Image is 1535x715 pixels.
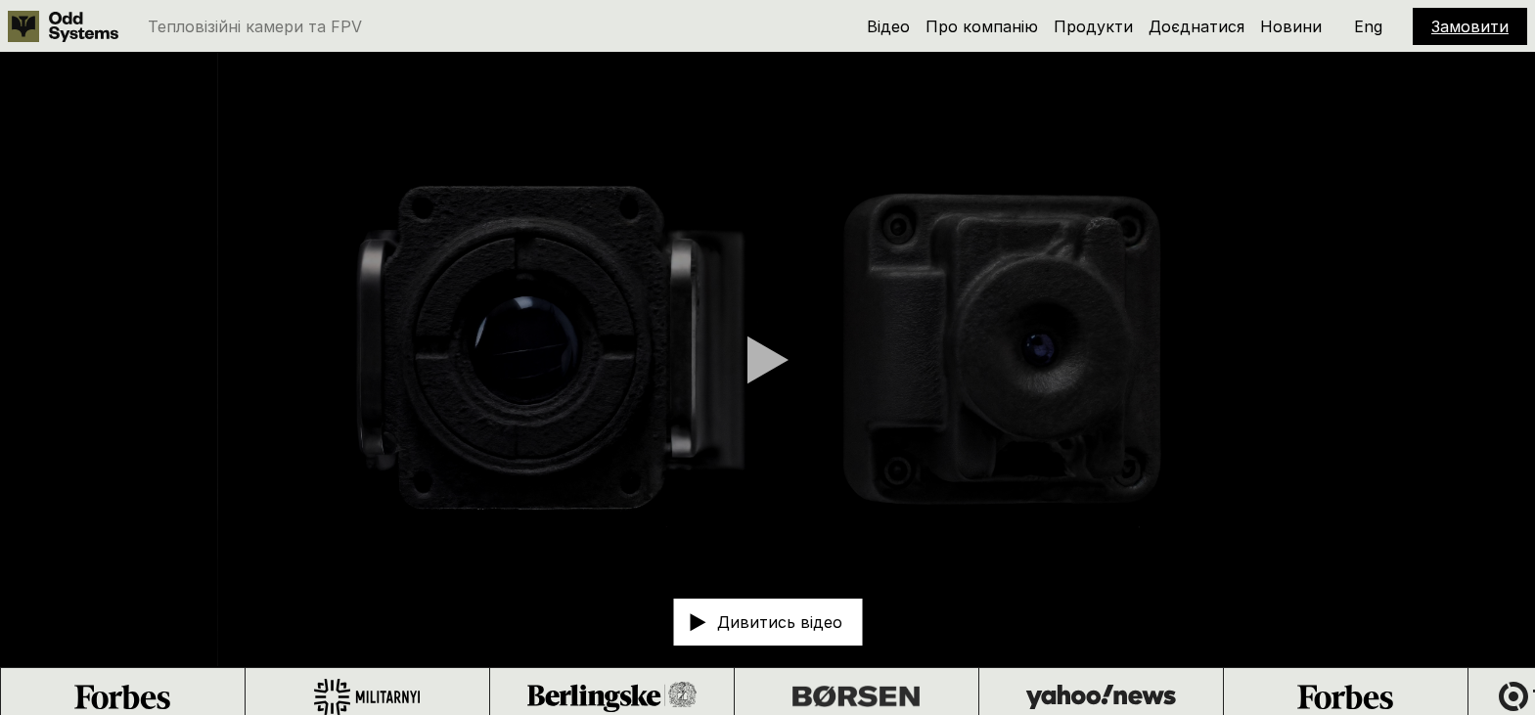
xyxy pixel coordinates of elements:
[148,19,362,34] p: Тепловізійні камери та FPV
[1260,17,1322,36] a: Новини
[867,17,910,36] a: Відео
[1431,17,1509,36] a: Замовити
[1054,17,1133,36] a: Продукти
[1354,19,1382,34] p: Eng
[717,614,842,630] p: Дивитись відео
[1149,17,1244,36] a: Доєднатися
[926,17,1038,36] a: Про компанію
